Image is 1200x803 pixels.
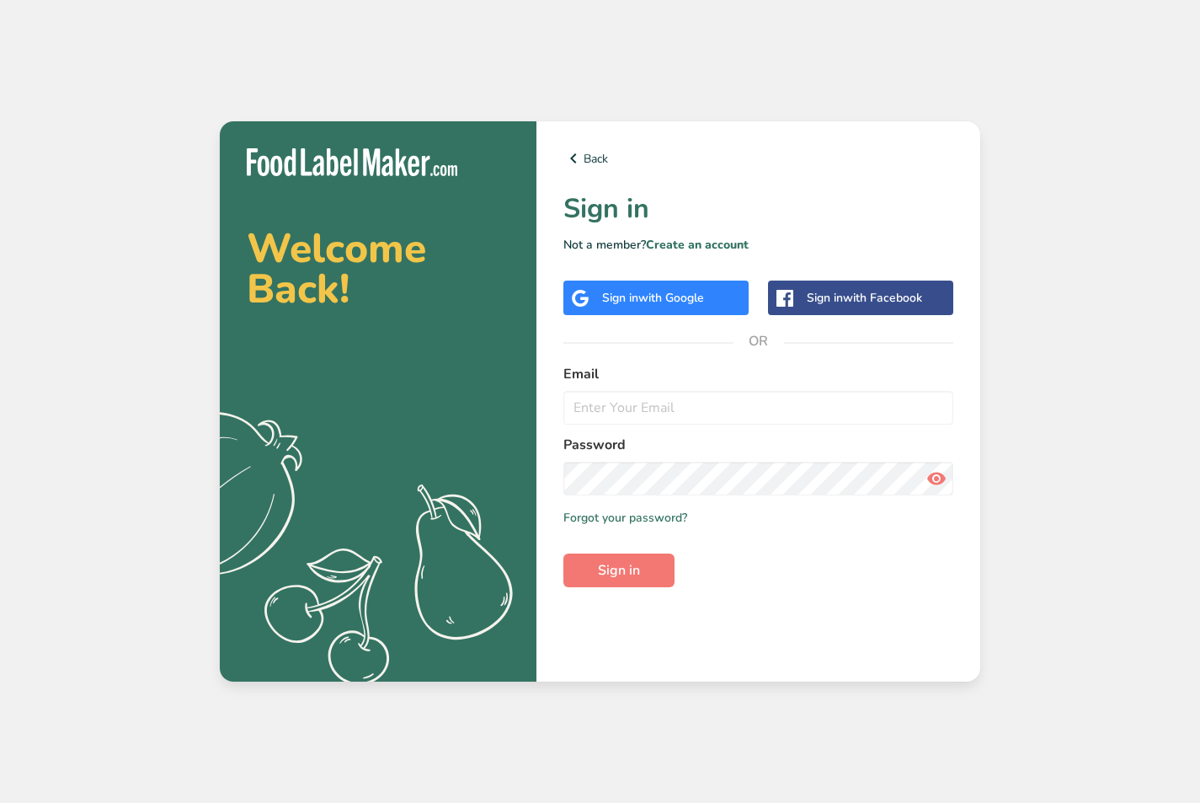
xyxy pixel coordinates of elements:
h2: Welcome Back! [247,228,509,309]
div: Sign in [807,289,922,307]
p: Not a member? [563,236,953,254]
h1: Sign in [563,189,953,229]
span: OR [733,316,784,367]
label: Password [563,435,953,455]
a: Back [563,148,953,169]
div: Sign in [602,289,704,307]
button: Sign in [563,554,675,587]
a: Create an account [646,237,749,253]
span: with Facebook [843,290,922,306]
img: Food Label Maker [247,148,457,176]
input: Enter Your Email [563,391,953,425]
span: Sign in [598,560,640,581]
a: Forgot your password? [563,509,687,527]
label: Email [563,364,953,384]
span: with Google [638,290,704,306]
